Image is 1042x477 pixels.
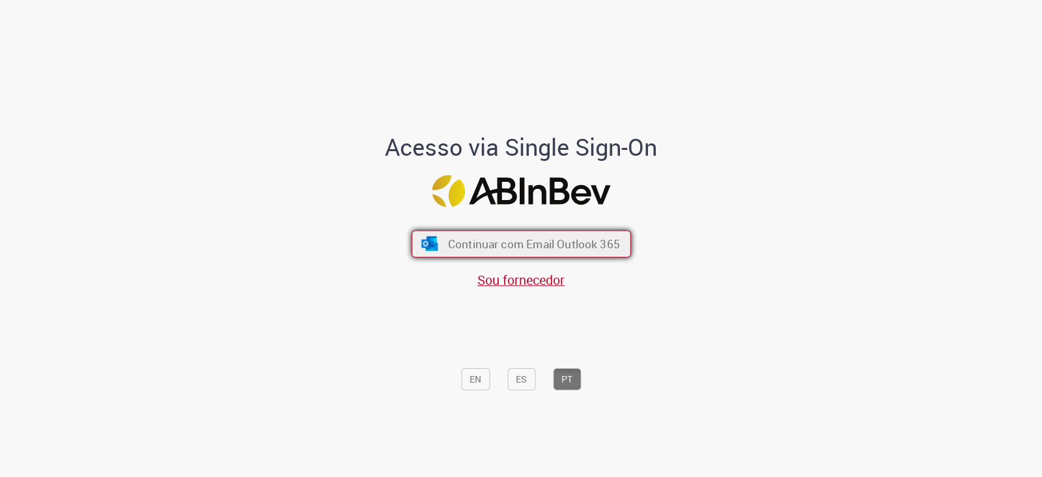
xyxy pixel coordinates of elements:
button: ES [507,368,535,390]
button: EN [461,368,490,390]
a: Sou fornecedor [477,271,565,289]
button: ícone Azure/Microsoft 360 Continuar com Email Outlook 365 [412,231,631,258]
h1: Acesso via Single Sign-On [341,134,702,160]
img: Logo ABInBev [432,175,610,207]
img: ícone Azure/Microsoft 360 [420,237,439,251]
button: PT [553,368,581,390]
span: Continuar com Email Outlook 365 [447,237,619,252]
